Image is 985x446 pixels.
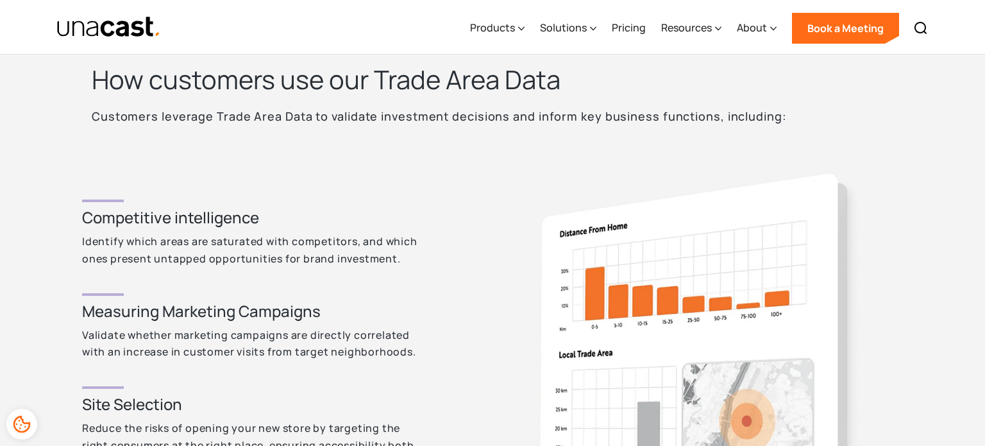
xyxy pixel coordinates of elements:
a: home [56,16,161,39]
div: About [737,2,777,55]
div: Solutions [540,2,596,55]
img: Unacast text logo [56,16,161,39]
div: Solutions [540,20,587,35]
img: Search icon [913,21,929,36]
div: Resources [661,20,712,35]
p: Validate whether marketing campaigns are directly correlated with an increase in customer visits ... [82,327,417,361]
p: Customers leverage Trade Area Data to validate investment decisions and inform key business funct... [92,107,893,126]
h2: How customers use our Trade Area Data [92,63,893,96]
div: Cookie Preferences [6,409,37,440]
a: Pricing [612,2,646,55]
div: Products [470,20,515,35]
h3: Site Selection [82,394,417,415]
p: Identify which areas are saturated with competitors, and which ones present untapped opportunitie... [82,233,417,267]
div: Products [470,2,525,55]
h3: Measuring Marketing Campaigns [82,301,417,322]
div: Resources [661,2,721,55]
h3: Competitive intelligence [82,207,417,228]
div: About [737,20,767,35]
a: Book a Meeting [792,13,899,44]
